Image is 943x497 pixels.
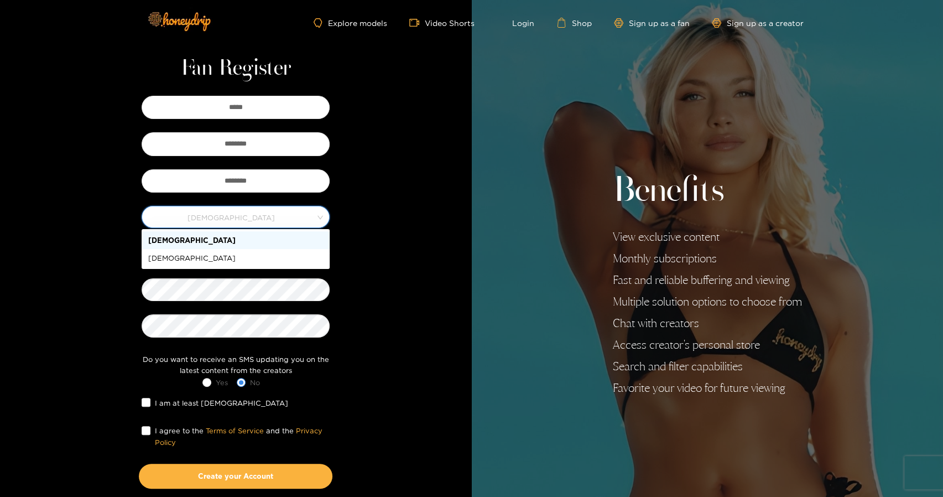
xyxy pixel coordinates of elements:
a: Video Shorts [409,18,475,28]
li: Monthly subscriptions [613,252,802,265]
a: Shop [556,18,592,28]
div: [DEMOGRAPHIC_DATA] [148,252,323,264]
span: video-camera [409,18,425,28]
a: Privacy Policy [155,427,322,446]
li: Chat with creators [613,317,802,330]
h2: Benefits [613,170,802,213]
li: Favorite your video for future viewing [613,381,802,395]
li: Multiple solution options to choose from [613,295,802,308]
div: Male [142,231,330,249]
span: No [246,377,264,388]
div: [DEMOGRAPHIC_DATA] [148,234,323,246]
li: Access creator's personal store [613,338,802,351]
a: Login [497,18,534,28]
li: Fast and reliable buffering and viewing [613,273,802,287]
li: View exclusive content [613,230,802,244]
a: Explore models [314,18,387,28]
button: Create your Account [139,464,332,488]
div: Do you want to receive an SMS updating you on the latest content from the creators [139,354,332,376]
a: Sign up as a creator [712,18,804,28]
a: Sign up as a fan [614,18,690,28]
span: Yes [211,377,232,388]
h1: Fan Register [181,55,291,82]
span: Male [142,209,329,225]
div: Female [142,249,330,267]
span: I agree to the and the [150,425,330,448]
li: Search and filter capabilities [613,360,802,373]
span: I am at least [DEMOGRAPHIC_DATA] [150,397,293,408]
a: Terms of Service [206,427,264,434]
